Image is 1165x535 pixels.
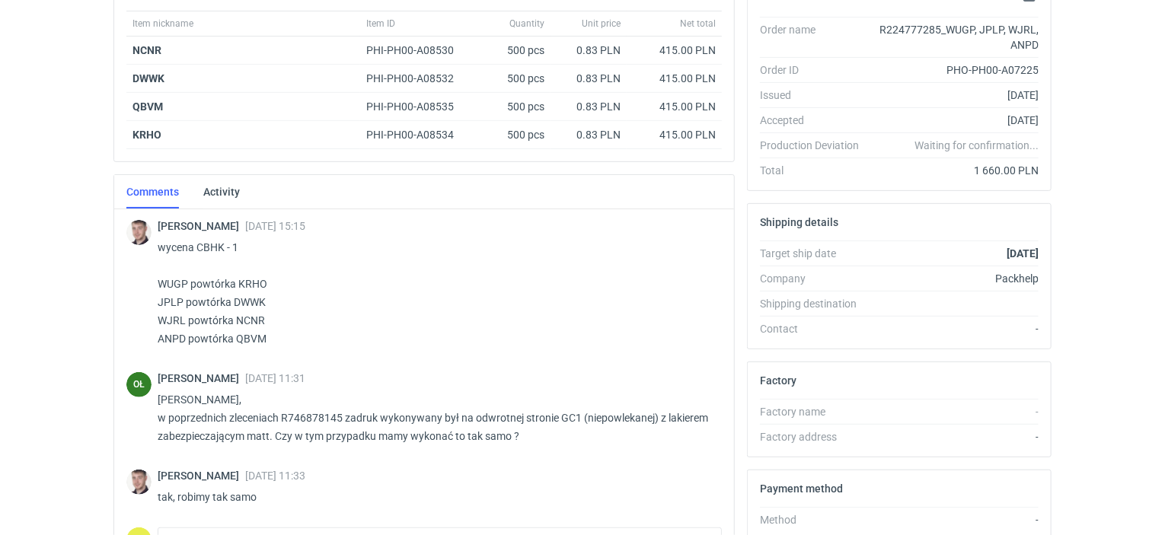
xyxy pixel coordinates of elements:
strong: KRHO [132,129,161,141]
div: PHO-PH00-A07225 [871,62,1039,78]
span: [DATE] 11:31 [245,372,305,384]
div: R224777285_WUGP, JPLP, WJRL, ANPD [871,22,1039,53]
div: 0.83 PLN [557,71,621,86]
a: Comments [126,175,179,209]
strong: DWWK [132,72,164,84]
div: PHI-PH00-A08535 [366,99,468,114]
span: [DATE] 15:15 [245,220,305,232]
span: Unit price [582,18,621,30]
div: PHI-PH00-A08532 [366,71,468,86]
p: wycena CBHK - 1 WUGP powtórka KRHO JPLP powtórka DWWK WJRL powtórka NCNR ANPD powtórka QBVM [158,238,710,348]
strong: QBVM [132,100,163,113]
div: Method [760,512,871,527]
img: Maciej Sikora [126,220,152,245]
figcaption: OŁ [126,372,152,397]
div: 500 pcs [474,65,551,93]
div: Accepted [760,113,871,128]
span: [PERSON_NAME] [158,220,245,232]
div: [DATE] [871,88,1039,103]
div: PHI-PH00-A08530 [366,43,468,58]
div: 500 pcs [474,93,551,121]
h2: Factory [760,374,796,387]
div: [DATE] [871,113,1039,128]
div: 415.00 PLN [633,43,716,58]
div: 0.83 PLN [557,99,621,114]
div: 500 pcs [474,37,551,65]
div: Contact [760,321,871,336]
div: Packhelp [871,271,1039,286]
span: Item nickname [132,18,193,30]
em: Waiting for confirmation... [914,138,1039,153]
div: Factory address [760,429,871,444]
div: Issued [760,88,871,103]
div: Order name [760,22,871,53]
div: Factory name [760,404,871,419]
div: PHI-PH00-A08534 [366,127,468,142]
strong: NCNR [132,44,161,56]
span: Item ID [366,18,395,30]
span: [DATE] 11:33 [245,470,305,482]
a: Activity [203,175,240,209]
div: Target ship date [760,246,871,261]
p: [PERSON_NAME], w poprzednich zleceniach R746878145 zadruk wykonywany był na odwrotnej stronie GC1... [158,390,710,445]
strong: [DATE] [1007,247,1039,260]
span: Net total [680,18,716,30]
div: 0.83 PLN [557,43,621,58]
h2: Shipping details [760,216,838,228]
span: [PERSON_NAME] [158,372,245,384]
span: Quantity [509,18,544,30]
div: - [871,429,1039,444]
div: 415.00 PLN [633,71,716,86]
div: Production Deviation [760,138,871,153]
div: - [871,404,1039,419]
div: 415.00 PLN [633,99,716,114]
div: Order ID [760,62,871,78]
img: Maciej Sikora [126,470,152,495]
div: - [871,321,1039,336]
div: 415.00 PLN [633,127,716,142]
div: 0.83 PLN [557,127,621,142]
div: Olga Łopatowicz [126,372,152,397]
div: 500 pcs [474,121,551,149]
div: 1 660.00 PLN [871,163,1039,178]
span: [PERSON_NAME] [158,470,245,482]
div: Company [760,271,871,286]
div: - [871,512,1039,527]
h2: Payment method [760,482,843,495]
div: Shipping destination [760,296,871,311]
div: Total [760,163,871,178]
p: tak, robimy tak samo [158,488,710,506]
